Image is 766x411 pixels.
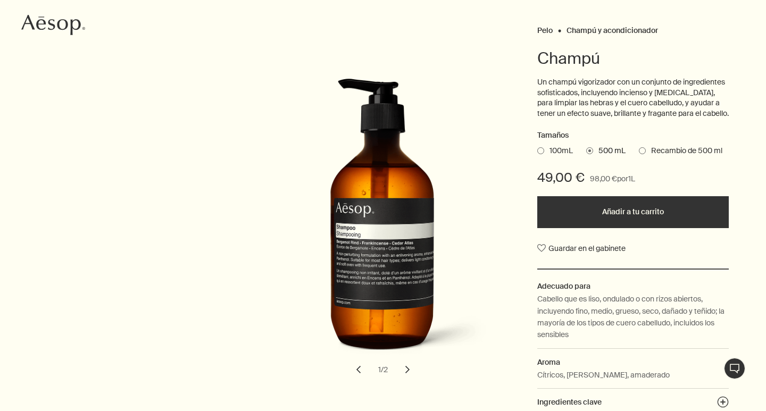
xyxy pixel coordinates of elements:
a: Champú y acondicionador [567,26,658,30]
p: Un champú vigorizador con un conjunto de ingredientes sofisticados, incluyendo incienso y [MEDICA... [537,77,729,119]
button: Guardar en el gabinete [537,239,626,258]
span: Ingredientes clave [537,397,602,407]
button: Chat en directo [724,358,745,379]
span: 98,00 € por 1 L [590,173,635,186]
a: Aesopo [19,12,88,41]
button: Siguiente diapositiva [396,358,419,381]
h2: Adecuado para [537,280,729,292]
p: Cítricos, [PERSON_NAME], amaderado [537,369,670,381]
span: 49,00 € [537,169,585,186]
button: Ingredientes clave [717,396,729,411]
span: 500 mL [593,146,626,156]
button: Añadir a su carrito - 49,00 € [537,196,729,228]
p: Cabello que es liso, ondulado o con rizos abiertos, incluyendo fino, medio, grueso, seco, dañado ... [537,293,729,341]
button: Diapositiva anterior [347,358,370,381]
h1: Champú [537,48,729,69]
div: Champú [255,78,511,381]
h2: Aroma [537,356,729,368]
h2: Tamaños [537,129,729,142]
svg: Aesopo [21,14,85,36]
span: 100mL [544,146,573,156]
img: Back of Shampoo in 500 mL amber bottle, with a black pump [269,78,503,368]
span: Recambio de 500 ml [646,146,722,156]
a: Pelo [537,26,553,30]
